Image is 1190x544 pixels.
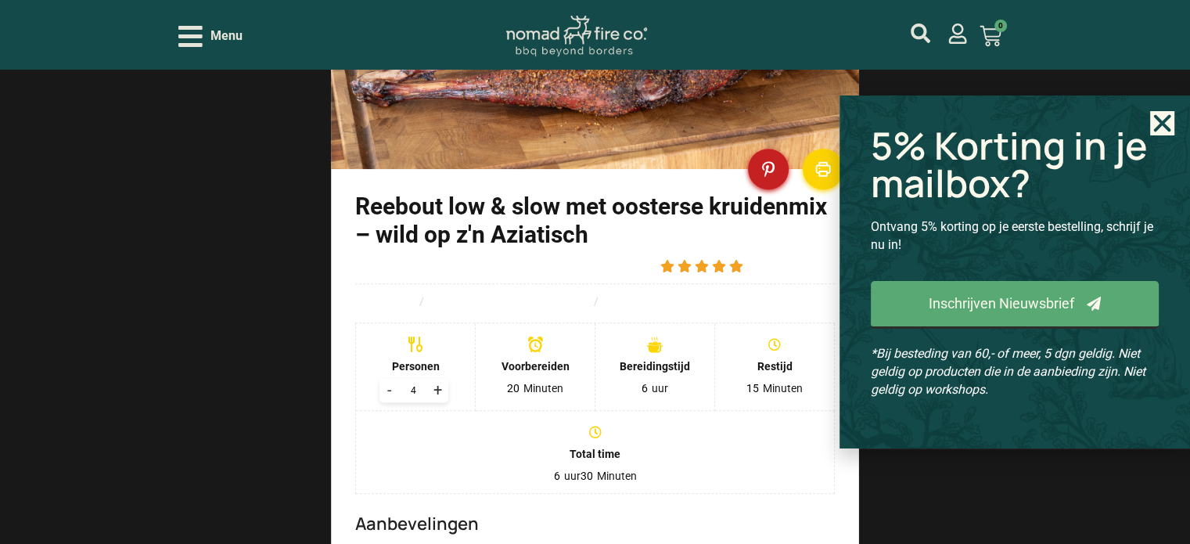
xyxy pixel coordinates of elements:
[178,23,243,50] div: Open/Close Menu
[911,23,930,43] a: mijn account
[947,23,968,44] a: mijn account
[355,193,835,249] h2: Reebout low & slow met oosterse kruidenmix – wild op z'n Aziatisch
[428,379,448,402] div: +
[506,16,647,57] img: Nomad Logo
[355,258,500,274] span: Recept door [PERSON_NAME]
[1150,111,1174,135] a: Close
[483,358,588,375] span: Voorbereiden
[210,27,243,45] span: Menu
[642,381,648,397] p: 6
[722,358,827,375] span: Restijd
[602,358,707,375] span: Bereidingstijd
[355,513,835,534] h3: Aanbevelingen
[871,218,1159,254] p: Ontvang 5% korting op je eerste bestelling, schrijf je nu in!
[801,261,807,272] small: 1
[871,281,1159,329] a: Inschrijven Nieuwsbrief
[652,381,668,397] span: uur
[871,346,1145,397] em: *Bij besteding van 60,- of meer, 5 dgn geldig. Niet geldig op producten die in de aanbieding zijn...
[523,381,563,397] span: Minuten
[754,261,768,272] small: 5.0
[584,295,702,308] span: Moeilijkheid
[581,469,593,485] p: 30
[409,295,584,308] span: Keuken:
[564,469,581,485] span: uur
[746,381,759,397] p: 15
[379,379,400,402] div: -
[507,381,520,397] p: 20
[813,261,832,272] small: vote
[871,127,1159,202] h2: 5% Korting in je mailbox?
[355,295,409,308] span: Gang:
[994,20,1007,32] span: 0
[597,469,637,485] span: Minuten
[363,446,827,463] span: Total time
[763,381,803,397] span: Minuten
[554,469,560,485] p: 6
[363,358,468,375] span: Personen
[384,295,409,308] mark: Main
[929,297,1074,311] span: Inschrijven Nieuwsbrief
[961,16,1020,56] a: 0
[774,261,795,272] small: from
[661,295,702,308] mark: Medium
[469,295,584,308] mark: [DEMOGRAPHIC_DATA]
